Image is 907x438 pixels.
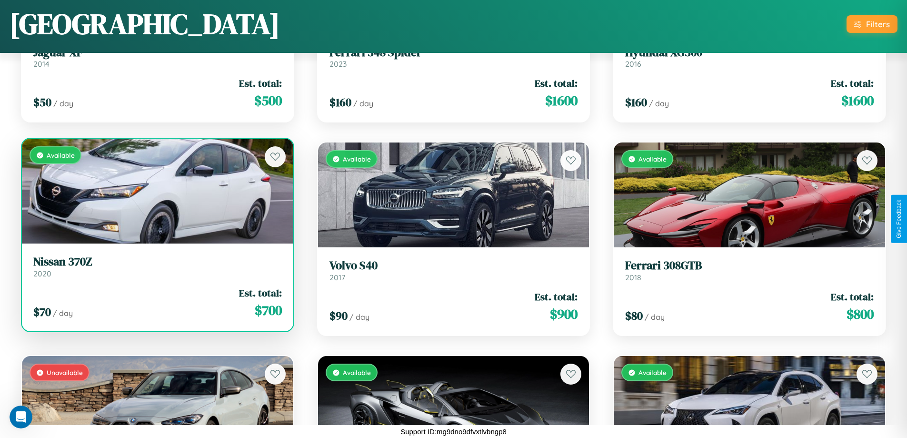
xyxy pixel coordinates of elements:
[649,99,669,108] span: / day
[329,259,578,273] h3: Volvo S40
[329,94,351,110] span: $ 160
[33,304,51,320] span: $ 70
[33,59,50,69] span: 2014
[896,200,902,238] div: Give Feedback
[329,308,348,324] span: $ 90
[254,91,282,110] span: $ 500
[10,4,280,43] h1: [GEOGRAPHIC_DATA]
[353,99,373,108] span: / day
[239,76,282,90] span: Est. total:
[10,406,32,428] iframe: Intercom live chat
[33,255,282,269] h3: Nissan 370Z
[847,15,897,33] button: Filters
[255,301,282,320] span: $ 700
[625,46,874,69] a: Hyundai XG3002016
[645,312,665,322] span: / day
[329,59,347,69] span: 2023
[535,76,578,90] span: Est. total:
[625,308,643,324] span: $ 80
[33,94,51,110] span: $ 50
[239,286,282,300] span: Est. total:
[349,312,369,322] span: / day
[343,155,371,163] span: Available
[866,19,890,29] div: Filters
[638,368,667,377] span: Available
[625,259,874,273] h3: Ferrari 308GTB
[47,368,83,377] span: Unavailable
[831,76,874,90] span: Est. total:
[625,259,874,282] a: Ferrari 308GTB2018
[847,305,874,324] span: $ 800
[400,425,507,438] p: Support ID: mg9dno9dfvxtlvbngp8
[550,305,578,324] span: $ 900
[625,273,641,282] span: 2018
[53,99,73,108] span: / day
[33,269,51,278] span: 2020
[841,91,874,110] span: $ 1600
[343,368,371,377] span: Available
[545,91,578,110] span: $ 1600
[329,46,578,69] a: Ferrari 348 Spider2023
[33,255,282,278] a: Nissan 370Z2020
[625,59,641,69] span: 2016
[33,46,282,69] a: Jaguar XF2014
[329,273,345,282] span: 2017
[638,155,667,163] span: Available
[535,290,578,304] span: Est. total:
[329,259,578,282] a: Volvo S402017
[831,290,874,304] span: Est. total:
[53,308,73,318] span: / day
[625,94,647,110] span: $ 160
[47,151,75,159] span: Available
